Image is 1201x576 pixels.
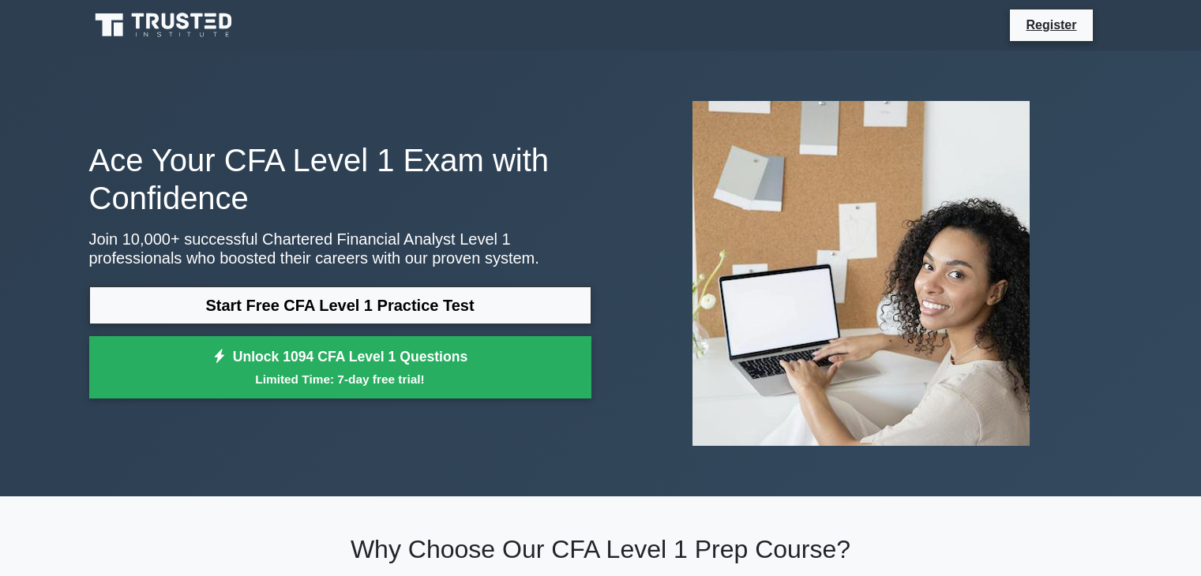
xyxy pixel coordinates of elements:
p: Join 10,000+ successful Chartered Financial Analyst Level 1 professionals who boosted their caree... [89,230,591,267]
h2: Why Choose Our CFA Level 1 Prep Course? [89,534,1113,564]
h1: Ace Your CFA Level 1 Exam with Confidence [89,141,591,217]
a: Start Free CFA Level 1 Practice Test [89,286,591,324]
small: Limited Time: 7-day free trial! [109,370,572,388]
a: Unlock 1094 CFA Level 1 QuestionsLimited Time: 7-day free trial! [89,336,591,399]
a: Register [1016,15,1086,35]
